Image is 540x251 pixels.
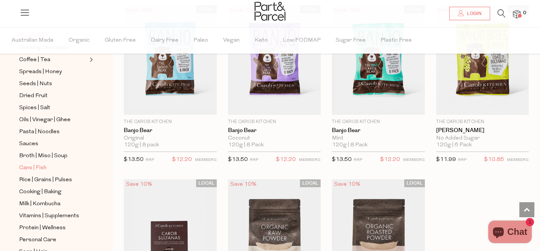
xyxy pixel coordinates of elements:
[19,128,60,137] span: Pasta | Noodles
[196,179,217,187] span: LOCAL
[19,176,72,185] span: Rice | Grains | Pulses
[19,80,52,89] span: Seeds | Nuts
[484,155,504,165] span: $10.85
[19,235,87,245] a: Personal Care
[223,27,240,54] span: Vegan
[19,103,87,113] a: Spices | Salt
[145,158,154,162] small: RRP
[88,55,93,64] button: Expand/Collapse Coffee | Tea
[19,236,56,245] span: Personal Care
[124,157,144,162] span: $13.50
[507,158,529,162] small: MEMBERS
[19,188,61,197] span: Cooking | Baking
[228,5,321,115] img: Banjo Bear
[381,27,412,54] span: Plastic Free
[19,199,87,209] a: Milk | Kombucha
[12,27,54,54] span: Australian Made
[19,163,87,173] a: Cans | Fish
[332,127,425,134] a: Banjo Bear
[124,5,217,115] img: Banjo Bear
[465,11,481,17] span: Login
[124,119,217,125] p: The Carob Kitchen
[283,27,321,54] span: Low FODMAP
[124,127,217,134] a: Banjo Bear
[255,2,285,21] img: Part&Parcel
[436,157,456,162] span: $11.99
[69,27,90,54] span: Organic
[19,212,79,221] span: Vitamins | Supplements
[436,135,529,142] div: No Added Sugar
[380,155,400,165] span: $12.20
[19,79,87,89] a: Seeds | Nuts
[19,68,62,77] span: Spreads | Honey
[436,127,529,134] a: [PERSON_NAME]
[193,27,208,54] span: Paleo
[19,164,46,173] span: Cans | Fish
[228,119,321,125] p: The Carob Kitchen
[19,140,38,149] span: Sauces
[19,200,60,209] span: Milk | Kombucha
[124,135,217,142] div: Original
[436,5,529,115] img: Carob Sultanas
[300,179,321,187] span: LOCAL
[521,10,528,17] span: 0
[19,55,87,65] a: Coffee | Tea
[436,142,472,149] span: 120g | 6 Pack
[228,135,321,142] div: Coconut
[332,179,363,189] div: Save 10%
[458,158,466,162] small: RRP
[172,155,192,165] span: $12.20
[250,158,258,162] small: RRP
[228,127,321,134] a: Banjo Bear
[228,157,248,162] span: $13.50
[19,139,87,149] a: Sauces
[436,119,529,125] p: The Carob Kitchen
[513,10,520,18] a: 0
[255,27,268,54] span: Keto
[276,155,296,165] span: $12.20
[151,27,178,54] span: Dairy Free
[354,158,362,162] small: RRP
[105,27,136,54] span: Gluten Free
[19,115,87,125] a: Oils | Vinegar | Ghee
[403,158,425,162] small: MEMBERS
[336,27,366,54] span: Sugar Free
[195,158,217,162] small: MEMBERS
[124,179,154,189] div: Save 10%
[19,223,87,233] a: Protein | Wellness
[124,142,159,149] span: 120g | 8 pack
[19,56,50,65] span: Coffee | Tea
[332,5,425,115] img: Banjo Bear
[404,179,425,187] span: LOCAL
[19,211,87,221] a: Vitamins | Supplements
[332,157,352,162] span: $13.50
[228,179,259,189] div: Save 10%
[19,91,87,101] a: Dried Fruit
[449,7,490,20] a: Login
[228,142,264,149] span: 120g | 8 Pack
[19,224,66,233] span: Protein | Wellness
[19,92,48,101] span: Dried Fruit
[19,127,87,137] a: Pasta | Noodles
[19,116,70,125] span: Oils | Vinegar | Ghee
[299,158,321,162] small: MEMBERS
[19,175,87,185] a: Rice | Grains | Pulses
[19,151,87,161] a: Broth | Miso | Soup
[19,152,67,161] span: Broth | Miso | Soup
[486,221,534,245] inbox-online-store-chat: Shopify online store chat
[19,67,87,77] a: Spreads | Honey
[19,104,50,113] span: Spices | Salt
[332,135,425,142] div: Mint
[332,142,367,149] span: 120g | 8 Pack
[332,119,425,125] p: The Carob Kitchen
[19,187,87,197] a: Cooking | Baking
